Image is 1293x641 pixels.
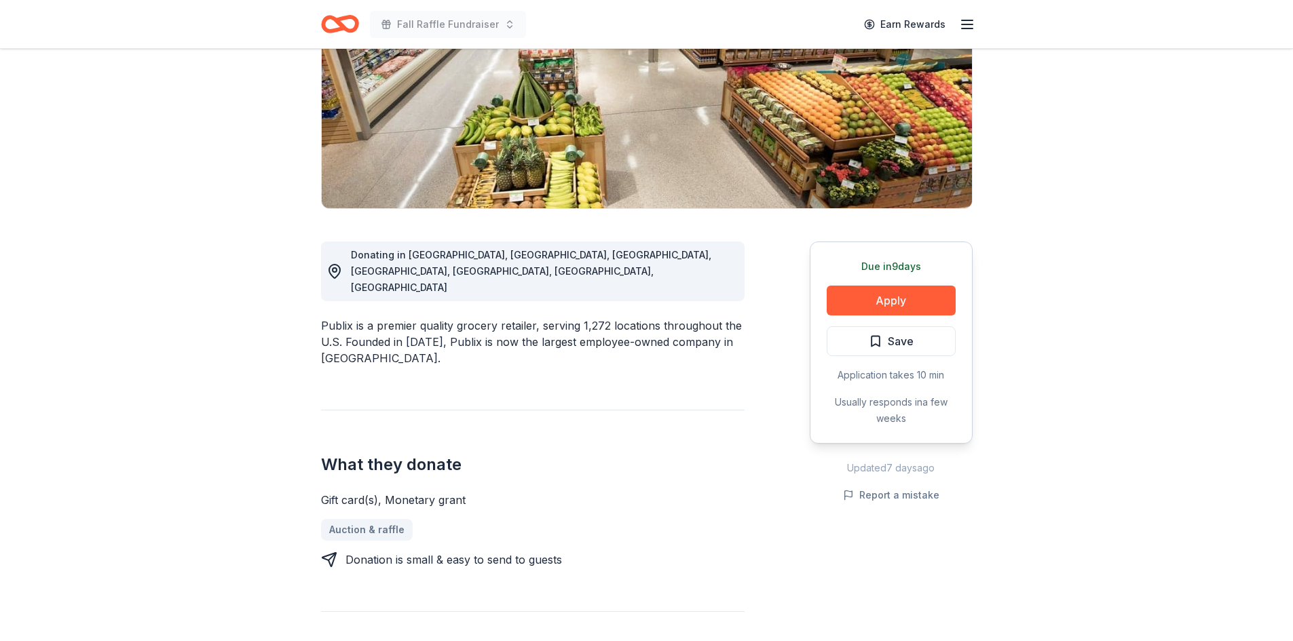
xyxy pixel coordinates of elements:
[321,8,359,40] a: Home
[321,492,745,508] div: Gift card(s), Monetary grant
[827,326,956,356] button: Save
[810,460,973,476] div: Updated 7 days ago
[321,519,413,541] a: Auction & raffle
[827,394,956,427] div: Usually responds in a few weeks
[321,317,745,366] div: Publix is a premier quality grocery retailer, serving 1,272 locations throughout the U.S. Founded...
[827,367,956,383] div: Application takes 10 min
[827,258,956,275] div: Due in 9 days
[843,487,939,503] button: Report a mistake
[827,286,956,315] button: Apply
[856,12,954,37] a: Earn Rewards
[351,249,711,293] span: Donating in [GEOGRAPHIC_DATA], [GEOGRAPHIC_DATA], [GEOGRAPHIC_DATA], [GEOGRAPHIC_DATA], [GEOGRAPH...
[397,16,499,33] span: Fall Raffle Fundraiser
[370,11,526,38] button: Fall Raffle Fundraiser
[321,454,745,475] h2: What they donate
[345,551,562,568] div: Donation is small & easy to send to guests
[888,332,914,350] span: Save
